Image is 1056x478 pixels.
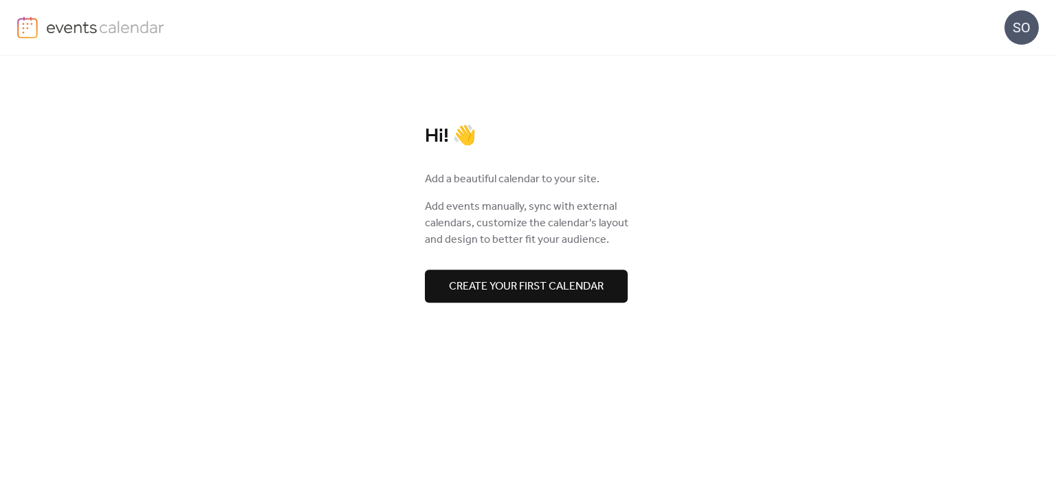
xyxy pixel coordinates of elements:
[425,199,631,248] span: Add events manually, sync with external calendars, customize the calendar's layout and design to ...
[425,124,631,149] div: Hi! 👋
[17,17,38,39] img: logo
[425,171,599,188] span: Add a beautiful calendar to your site.
[1004,10,1039,45] div: SO
[425,270,628,303] button: Create your first calendar
[449,279,604,295] span: Create your first calendar
[46,17,165,37] img: logo-type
